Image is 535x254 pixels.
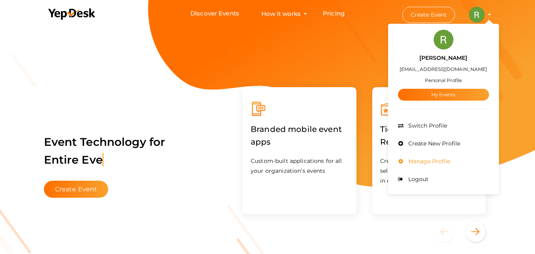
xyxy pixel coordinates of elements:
[44,181,109,198] button: Create Event
[380,139,478,146] a: Ticketing & Registration
[251,156,348,176] p: Custom-built applications for all your organization’s events
[466,222,485,242] button: Next
[380,117,478,154] label: Ticketing & Registration
[434,30,453,50] img: ACg8ocKE7gu7ysCzLwKRXBHMCVcVhaBgDr8Ggxugry6spRDshIjPtQ=s100
[406,158,450,165] span: Manage Profile
[380,156,478,186] p: Create your event and start selling your tickets/registrations in minutes.
[44,123,166,179] label: Event Technology for
[419,53,467,63] label: [PERSON_NAME]
[406,122,447,129] span: Switch Profile
[44,153,103,166] span: Entire Eve
[398,89,489,101] a: My Events
[402,7,455,23] button: Create Event
[259,6,303,21] button: How it works
[425,77,462,83] small: Personal Profile
[400,65,487,74] label: [EMAIL_ADDRESS][DOMAIN_NAME]
[406,176,428,183] span: Logout
[323,6,345,21] a: Pricing
[469,7,485,23] img: ACg8ocKE7gu7ysCzLwKRXBHMCVcVhaBgDr8Ggxugry6spRDshIjPtQ=s100
[434,222,464,242] button: Previous
[251,139,348,146] a: Branded mobile event apps
[251,117,348,154] label: Branded mobile event apps
[406,140,460,147] span: Create New Profile
[190,6,239,21] a: Discover Events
